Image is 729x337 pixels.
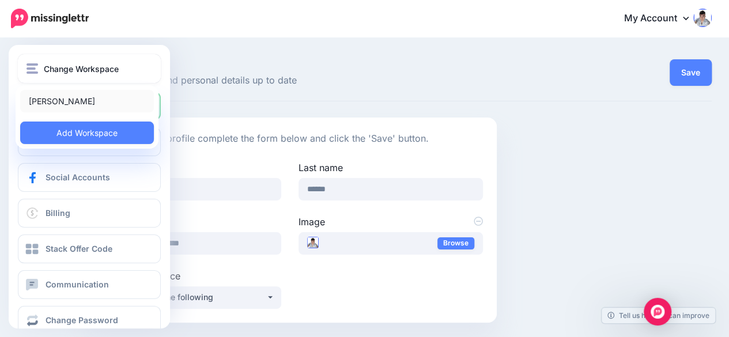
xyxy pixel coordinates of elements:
[46,279,109,289] span: Communication
[613,5,712,33] a: My Account
[84,56,497,67] span: Profile
[46,244,112,253] span: Stack Offer Code
[18,234,161,263] a: Stack Offer Code
[18,163,161,192] a: Social Accounts
[84,73,497,88] span: Keep your profile and personal details up to date
[18,306,161,335] a: Change Password
[670,59,712,86] button: Save
[97,286,281,309] button: Choose one of the following
[97,215,281,229] label: Email
[437,237,474,249] a: Browse
[106,290,266,304] div: Choose one of the following
[18,54,161,83] button: Change Workspace
[18,199,161,228] a: Billing
[644,298,671,325] div: Open Intercom Messenger
[20,122,154,144] a: Add Workspace
[46,208,70,218] span: Billing
[46,315,118,325] span: Change Password
[602,308,715,323] a: Tell us how we can improve
[97,269,281,283] label: Default Workspace
[20,90,154,112] a: [PERSON_NAME]
[44,62,119,75] span: Change Workspace
[97,131,483,146] p: To update your profile complete the form below and click the 'Save' button.
[18,270,161,299] a: Communication
[46,172,110,182] span: Social Accounts
[299,215,482,229] label: Image
[27,63,38,74] img: menu.png
[299,161,482,175] label: Last name
[11,9,89,28] img: Missinglettr
[307,237,319,248] img: Enda_Cusack_founder_of_BuyStocks.ai_thumb.png
[97,161,281,175] label: First name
